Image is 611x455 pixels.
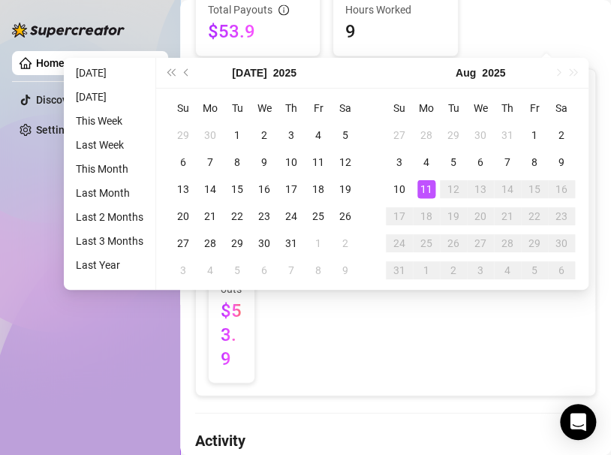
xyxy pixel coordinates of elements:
[471,207,489,225] div: 20
[336,126,354,144] div: 5
[170,95,197,122] th: Su
[498,153,516,171] div: 7
[456,58,476,88] button: Choose a month
[224,149,251,176] td: 2025-07-08
[309,180,327,198] div: 18
[444,153,462,171] div: 5
[282,126,300,144] div: 3
[305,149,332,176] td: 2025-07-11
[255,126,273,144] div: 2
[552,234,570,252] div: 30
[201,261,219,279] div: 4
[471,153,489,171] div: 6
[345,20,445,44] span: 9
[413,203,440,230] td: 2025-08-18
[413,122,440,149] td: 2025-07-28
[12,23,125,38] img: logo-BBDzfeDw.svg
[170,122,197,149] td: 2025-06-29
[467,149,494,176] td: 2025-08-06
[170,230,197,257] td: 2025-07-27
[413,257,440,284] td: 2025-09-01
[417,234,435,252] div: 25
[390,153,408,171] div: 3
[195,429,596,450] h4: Activity
[521,95,548,122] th: Fr
[332,149,359,176] td: 2025-07-12
[278,95,305,122] th: Th
[70,88,149,106] li: [DATE]
[417,180,435,198] div: 11
[498,126,516,144] div: 31
[70,184,149,202] li: Last Month
[471,180,489,198] div: 13
[251,257,278,284] td: 2025-08-06
[386,230,413,257] td: 2025-08-24
[332,95,359,122] th: Sa
[332,203,359,230] td: 2025-07-26
[224,203,251,230] td: 2025-07-22
[224,122,251,149] td: 2025-07-01
[525,261,543,279] div: 5
[413,176,440,203] td: 2025-08-11
[228,207,246,225] div: 22
[560,404,596,440] div: Open Intercom Messenger
[197,203,224,230] td: 2025-07-21
[444,126,462,144] div: 29
[413,149,440,176] td: 2025-08-04
[417,207,435,225] div: 18
[444,234,462,252] div: 26
[482,58,505,88] button: Choose a year
[255,180,273,198] div: 16
[386,176,413,203] td: 2025-08-10
[305,95,332,122] th: Fr
[201,207,219,225] div: 21
[197,149,224,176] td: 2025-07-07
[467,176,494,203] td: 2025-08-13
[467,257,494,284] td: 2025-09-03
[70,112,149,130] li: This Week
[170,257,197,284] td: 2025-08-03
[201,180,219,198] div: 14
[498,207,516,225] div: 21
[525,234,543,252] div: 29
[417,126,435,144] div: 28
[70,160,149,178] li: This Month
[471,126,489,144] div: 30
[390,207,408,225] div: 17
[467,230,494,257] td: 2025-08-27
[197,257,224,284] td: 2025-08-04
[440,230,467,257] td: 2025-08-26
[386,257,413,284] td: 2025-08-31
[332,176,359,203] td: 2025-07-19
[170,149,197,176] td: 2025-07-06
[251,230,278,257] td: 2025-07-30
[36,94,137,106] a: Discover Viral Videos
[332,230,359,257] td: 2025-08-02
[521,230,548,257] td: 2025-08-29
[440,257,467,284] td: 2025-09-02
[525,207,543,225] div: 22
[224,176,251,203] td: 2025-07-15
[471,261,489,279] div: 3
[413,230,440,257] td: 2025-08-25
[232,58,266,88] button: Choose a month
[179,58,195,88] button: Previous month (PageUp)
[228,261,246,279] div: 5
[336,180,354,198] div: 19
[278,257,305,284] td: 2025-08-07
[467,122,494,149] td: 2025-07-30
[278,203,305,230] td: 2025-07-24
[440,176,467,203] td: 2025-08-12
[386,149,413,176] td: 2025-08-03
[390,261,408,279] div: 31
[228,234,246,252] div: 29
[440,149,467,176] td: 2025-08-05
[170,176,197,203] td: 2025-07-13
[282,180,300,198] div: 17
[548,203,575,230] td: 2025-08-23
[224,230,251,257] td: 2025-07-29
[440,203,467,230] td: 2025-08-19
[494,257,521,284] td: 2025-09-04
[255,153,273,171] div: 9
[345,2,445,18] span: Hours Worked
